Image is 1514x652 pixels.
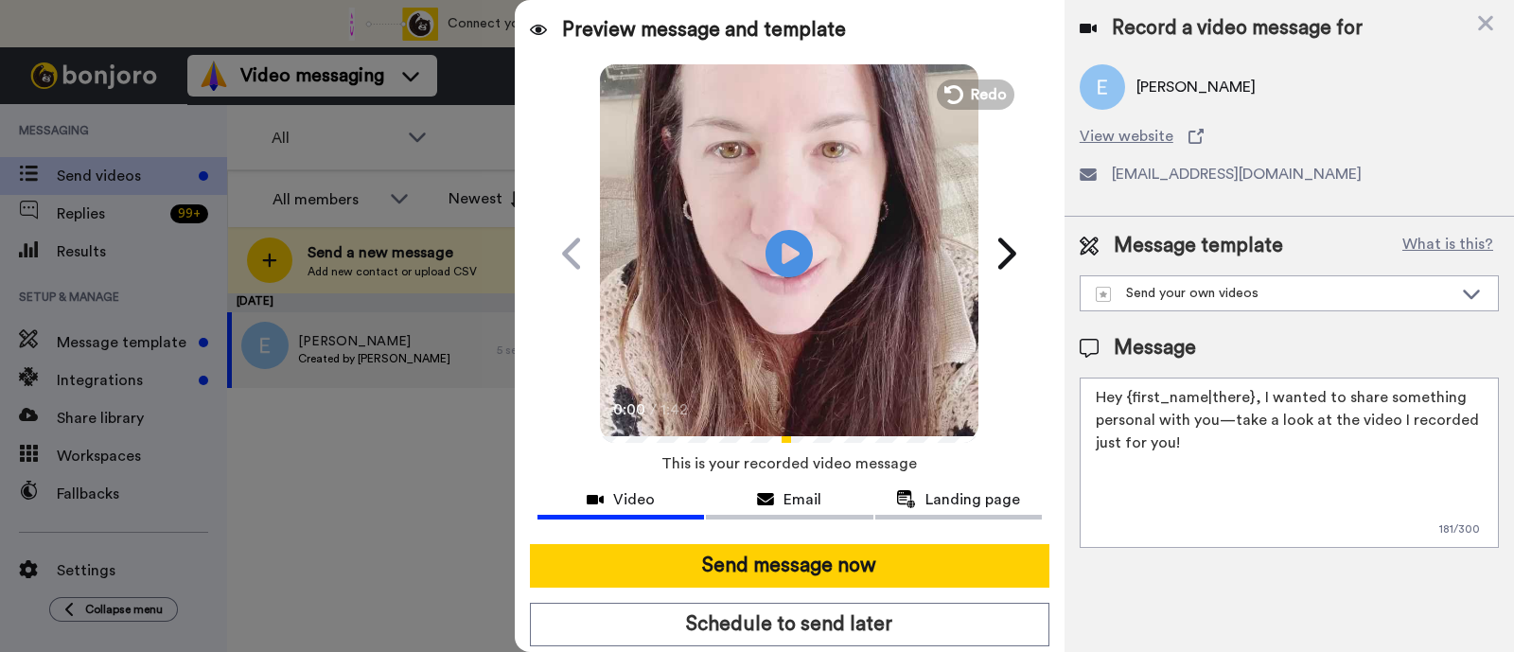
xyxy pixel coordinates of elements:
div: Send your own videos [1096,284,1452,303]
span: Message template [1114,232,1283,260]
img: demo-template.svg [1096,287,1111,302]
span: Email [783,488,821,511]
span: Message [1114,334,1196,362]
span: / [650,398,657,421]
span: Landing page [925,488,1020,511]
textarea: Hey {first_name|there}, I wanted to share something personal with you—take a look at the video I ... [1080,378,1499,548]
span: 0:00 [613,398,646,421]
span: [EMAIL_ADDRESS][DOMAIN_NAME] [1112,163,1362,185]
button: What is this? [1397,232,1499,260]
span: 1:42 [660,398,694,421]
span: This is your recorded video message [661,443,917,485]
button: Send message now [530,544,1049,588]
span: Video [613,488,655,511]
button: Schedule to send later [530,603,1049,646]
